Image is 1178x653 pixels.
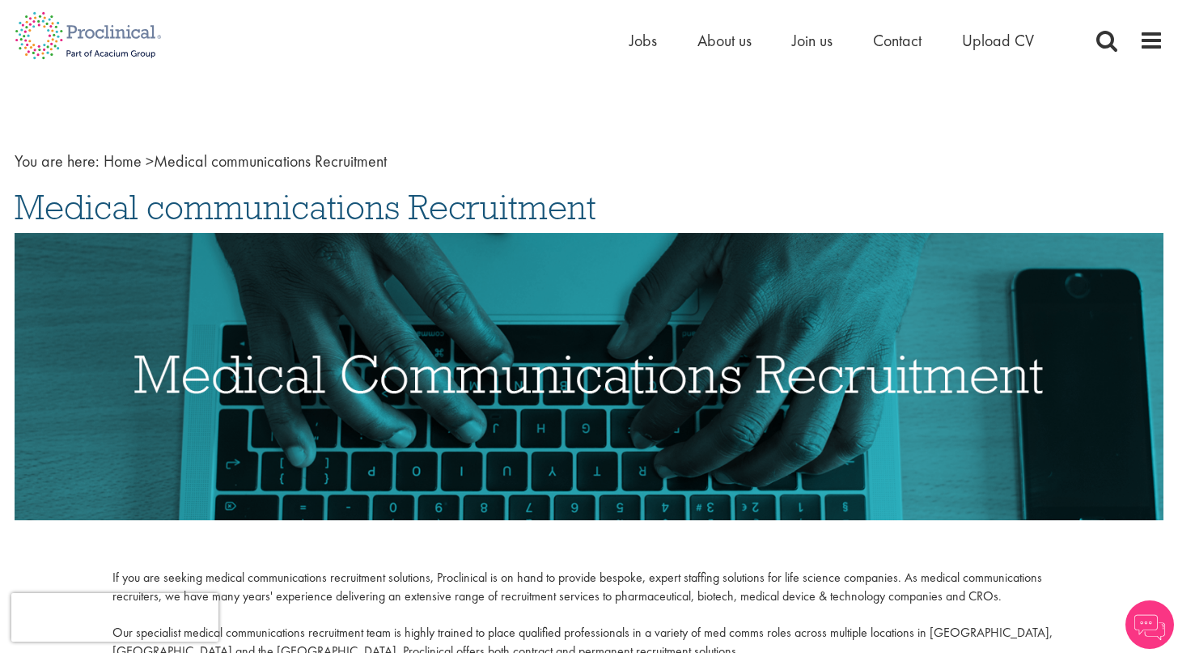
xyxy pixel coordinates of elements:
[11,593,218,642] iframe: reCAPTCHA
[873,30,922,51] a: Contact
[1125,600,1174,649] img: Chatbot
[697,30,752,51] a: About us
[15,233,1163,520] img: Medical Communication Recruitment
[104,151,387,172] span: Medical communications Recruitment
[15,185,596,229] span: Medical communications Recruitment
[629,30,657,51] a: Jobs
[15,151,100,172] span: You are here:
[792,30,833,51] a: Join us
[104,151,142,172] a: breadcrumb link to Home
[962,30,1034,51] a: Upload CV
[146,151,154,172] span: >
